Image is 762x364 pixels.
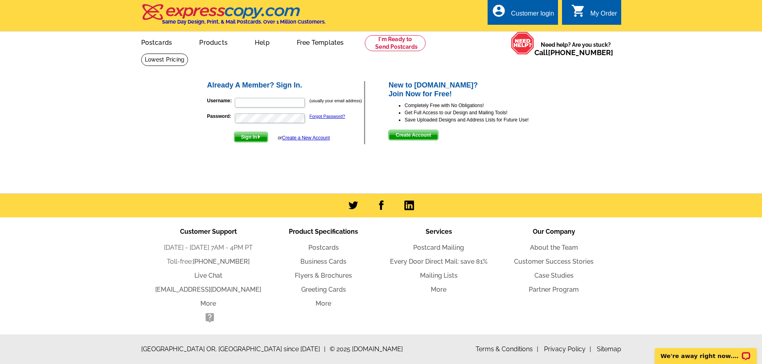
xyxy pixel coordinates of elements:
[389,130,438,140] span: Create Account
[316,300,331,307] a: More
[308,244,339,251] a: Postcards
[162,19,326,25] h4: Same Day Design, Print, & Mail Postcards. Over 1 Million Customers.
[330,344,403,354] span: © 2025 [DOMAIN_NAME]
[289,228,358,235] span: Product Specifications
[590,10,617,21] div: My Order
[207,97,234,104] label: Username:
[534,48,613,57] span: Call
[180,228,237,235] span: Customer Support
[242,32,282,51] a: Help
[530,244,578,251] a: About the Team
[257,135,261,139] img: button-next-arrow-white.png
[141,10,326,25] a: Same Day Design, Print, & Mail Postcards. Over 1 Million Customers.
[295,272,352,279] a: Flyers & Brochures
[431,286,446,293] a: More
[492,9,554,19] a: account_circle Customer login
[207,81,364,90] h2: Already A Member? Sign In.
[597,345,621,353] a: Sitemap
[194,272,222,279] a: Live Chat
[234,132,268,142] button: Sign In
[151,243,266,253] li: [DATE] - [DATE] 7AM - 4PM PT
[534,41,617,57] span: Need help? Are you stuck?
[284,32,357,51] a: Free Templates
[310,98,362,103] small: (usually your email address)
[404,102,556,109] li: Completely Free with No Obligations!
[207,113,234,120] label: Password:
[514,258,594,265] a: Customer Success Stories
[571,4,586,18] i: shopping_cart
[413,244,464,251] a: Postcard Mailing
[282,135,330,141] a: Create a New Account
[390,258,488,265] a: Every Door Direct Mail: save 81%
[511,10,554,21] div: Customer login
[404,109,556,116] li: Get Full Access to our Design and Mailing Tools!
[278,134,330,141] div: or
[151,257,266,267] li: Toll-free:
[533,228,575,235] span: Our Company
[544,345,591,353] a: Privacy Policy
[529,286,579,293] a: Partner Program
[492,4,506,18] i: account_circle
[128,32,185,51] a: Postcards
[193,258,250,265] a: [PHONE_NUMBER]
[571,9,617,19] a: shopping_cart My Order
[404,116,556,123] li: Save Uploaded Designs and Address Lists for Future Use!
[300,258,346,265] a: Business Cards
[186,32,240,51] a: Products
[511,32,534,55] img: help
[388,130,438,140] button: Create Account
[301,286,346,293] a: Greeting Cards
[426,228,452,235] span: Services
[534,272,574,279] a: Case Studies
[200,300,216,307] a: More
[476,345,538,353] a: Terms & Conditions
[388,81,556,98] h2: New to [DOMAIN_NAME]? Join Now for Free!
[548,48,613,57] a: [PHONE_NUMBER]
[310,114,345,119] a: Forgot Password?
[155,286,261,293] a: [EMAIL_ADDRESS][DOMAIN_NAME]
[650,339,762,364] iframe: LiveChat chat widget
[420,272,458,279] a: Mailing Lists
[141,344,326,354] span: [GEOGRAPHIC_DATA] OR, [GEOGRAPHIC_DATA] since [DATE]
